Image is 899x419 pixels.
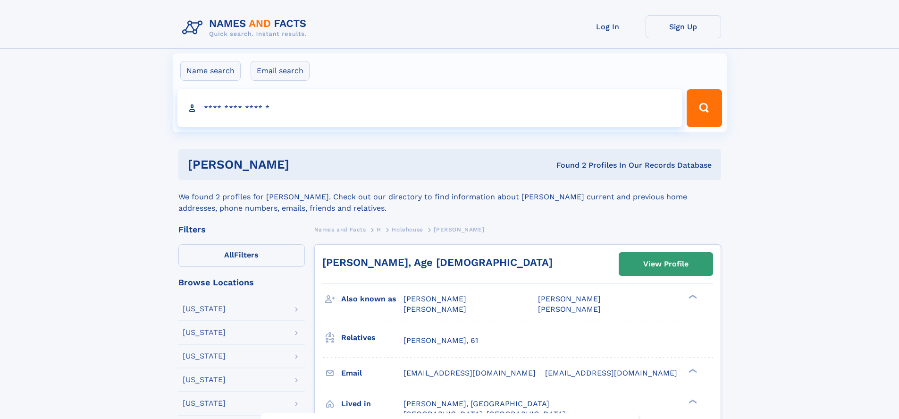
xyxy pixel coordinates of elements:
[183,400,226,407] div: [US_STATE]
[403,305,466,314] span: [PERSON_NAME]
[177,89,683,127] input: search input
[178,244,305,267] label: Filters
[403,368,536,377] span: [EMAIL_ADDRESS][DOMAIN_NAME]
[434,226,484,233] span: [PERSON_NAME]
[545,368,677,377] span: [EMAIL_ADDRESS][DOMAIN_NAME]
[646,15,721,38] a: Sign Up
[403,410,565,419] span: [GEOGRAPHIC_DATA], [GEOGRAPHIC_DATA]
[377,226,381,233] span: H
[377,223,381,235] a: H
[423,160,712,171] div: Found 2 Profiles In Our Records Database
[403,335,478,346] a: [PERSON_NAME], 61
[341,330,403,346] h3: Relatives
[178,180,721,214] div: We found 2 profiles for [PERSON_NAME]. Check out our directory to find information about [PERSON_...
[341,396,403,412] h3: Lived in
[251,61,310,81] label: Email search
[687,89,722,127] button: Search Button
[178,225,305,234] div: Filters
[180,61,241,81] label: Name search
[178,15,314,41] img: Logo Names and Facts
[341,291,403,307] h3: Also known as
[619,253,713,275] a: View Profile
[392,223,423,235] a: Holehouse
[686,294,697,300] div: ❯
[341,365,403,381] h3: Email
[538,294,601,303] span: [PERSON_NAME]
[686,368,697,374] div: ❯
[686,398,697,404] div: ❯
[322,257,553,268] a: [PERSON_NAME], Age [DEMOGRAPHIC_DATA]
[183,352,226,360] div: [US_STATE]
[224,250,234,259] span: All
[392,226,423,233] span: Holehouse
[183,329,226,336] div: [US_STATE]
[403,294,466,303] span: [PERSON_NAME]
[403,399,549,408] span: [PERSON_NAME], [GEOGRAPHIC_DATA]
[183,376,226,384] div: [US_STATE]
[314,223,366,235] a: Names and Facts
[643,253,689,275] div: View Profile
[188,159,423,171] h1: [PERSON_NAME]
[183,305,226,313] div: [US_STATE]
[570,15,646,38] a: Log In
[538,305,601,314] span: [PERSON_NAME]
[178,278,305,287] div: Browse Locations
